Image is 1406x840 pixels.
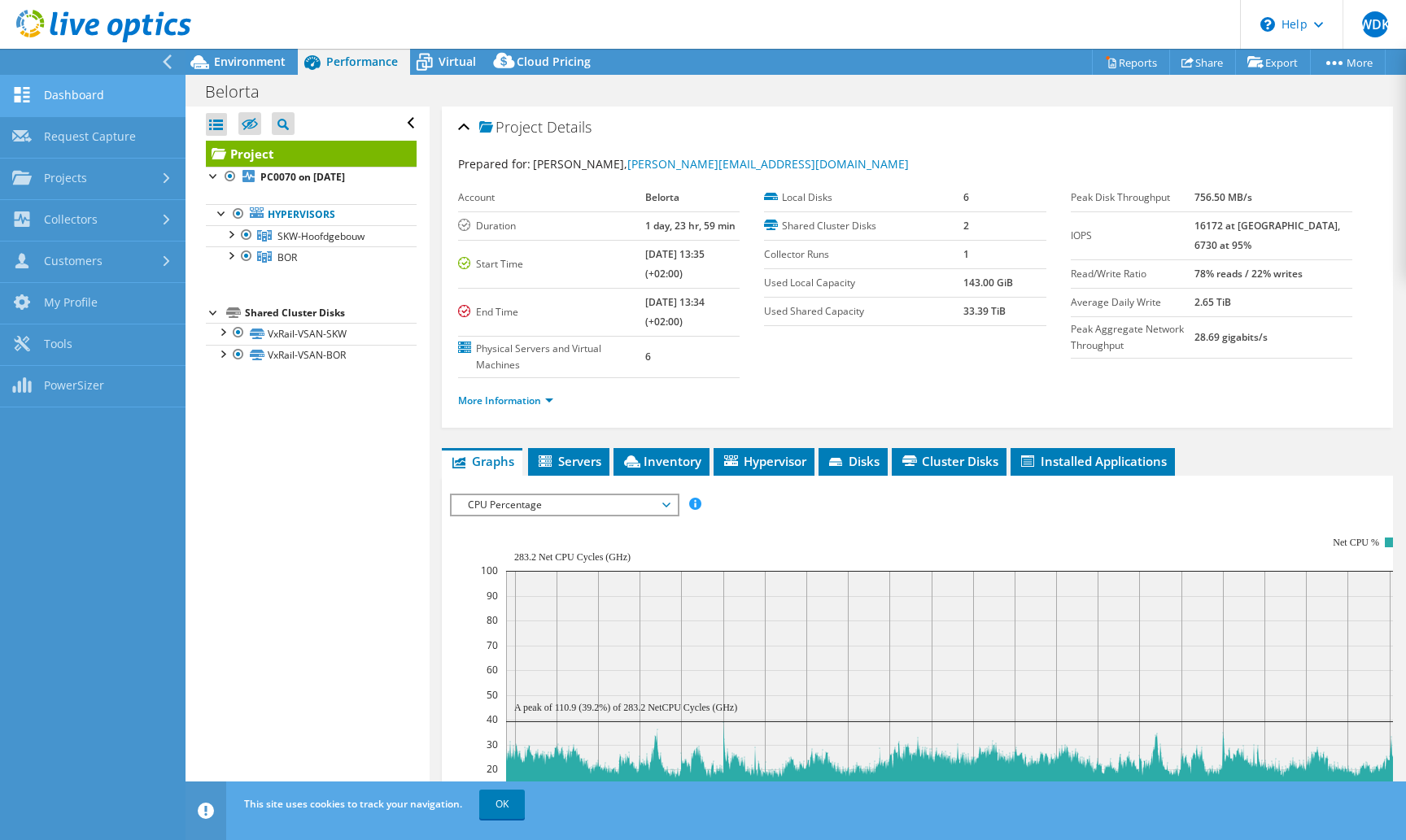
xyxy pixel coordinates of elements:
a: Project [206,141,417,167]
text: 70 [487,638,498,652]
label: Average Daily Write [1071,294,1194,311]
text: 90 [487,589,498,603]
label: Account [458,189,645,206]
b: 143.00 GiB [963,276,1013,289]
b: 2 [963,219,969,233]
a: VxRail-VSAN-SKW [206,323,417,344]
span: This site uses cookies to track your navigation. [244,797,462,811]
b: [DATE] 13:35 (+02:00) [645,247,705,281]
svg: \n [1260,17,1275,32]
text: 40 [487,712,498,726]
span: SKW-Hoofdgebouw [277,229,365,243]
a: More [1310,50,1386,75]
span: Cloud Pricing [517,54,591,69]
span: Virtual [439,54,476,69]
b: 6 [963,190,969,204]
span: Disks [827,453,880,469]
label: Used Local Capacity [764,275,963,291]
b: PC0070 on [DATE] [260,170,345,184]
a: Reports [1092,50,1170,75]
a: OK [479,790,525,819]
b: 78% reads / 22% writes [1194,267,1303,281]
b: 1 [963,247,969,261]
a: PC0070 on [DATE] [206,167,417,188]
label: Physical Servers and Virtual Machines [458,341,645,373]
a: BOR [206,246,417,268]
a: VxRail-VSAN-BOR [206,345,417,366]
span: Project [479,120,543,136]
span: Inventory [622,453,701,469]
a: SKW-Hoofdgebouw [206,225,417,246]
span: CPU Percentage [460,495,669,515]
b: 1 day, 23 hr, 59 min [645,219,736,233]
text: 20 [487,762,498,776]
span: Performance [326,54,398,69]
b: 6 [645,350,651,363]
span: Servers [536,453,601,469]
label: Collector Runs [764,246,963,263]
a: Share [1169,50,1236,75]
span: Hypervisor [722,453,806,469]
a: More Information [458,394,553,407]
text: 80 [487,613,498,627]
a: [PERSON_NAME][EMAIL_ADDRESS][DOMAIN_NAME] [627,156,909,172]
div: Shared Cluster Disks [245,303,417,323]
a: Hypervisors [206,204,417,225]
label: Duration [458,218,645,234]
b: 756.50 MB/s [1194,190,1252,204]
h1: Belorta [198,83,285,101]
text: 50 [487,688,498,702]
label: Peak Aggregate Network Throughput [1071,321,1194,354]
span: WDK [1362,11,1388,37]
text: 60 [487,663,498,677]
label: Used Shared Capacity [764,303,963,320]
text: Net CPU % [1333,537,1379,548]
text: A peak of 110.9 (39.2%) of 283.2 NetCPU Cycles (GHz) [514,702,737,713]
label: Peak Disk Throughput [1071,189,1194,206]
b: 2.65 TiB [1194,295,1231,309]
text: 30 [487,738,498,751]
b: 28.69 gigabits/s [1194,330,1268,344]
span: BOR [277,250,297,264]
label: Start Time [458,256,645,272]
b: 33.39 TiB [963,304,1006,318]
text: 100 [481,564,498,577]
span: Cluster Disks [900,453,998,469]
a: Export [1235,50,1311,75]
b: 16172 at [GEOGRAPHIC_DATA], 6730 at 95% [1194,219,1340,252]
span: Environment [214,54,286,69]
span: Details [547,117,592,137]
label: Prepared for: [458,156,531,172]
label: Shared Cluster Disks [764,218,963,234]
span: [PERSON_NAME], [533,156,909,172]
b: Belorta [645,190,679,204]
b: [DATE] 13:34 (+02:00) [645,295,705,329]
label: Local Disks [764,189,963,206]
label: End Time [458,304,645,320]
label: Read/Write Ratio [1071,266,1194,282]
span: Graphs [450,453,514,469]
text: 283.2 Net CPU Cycles (GHz) [514,551,631,563]
span: Installed Applications [1019,453,1167,469]
label: IOPS [1071,228,1194,244]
